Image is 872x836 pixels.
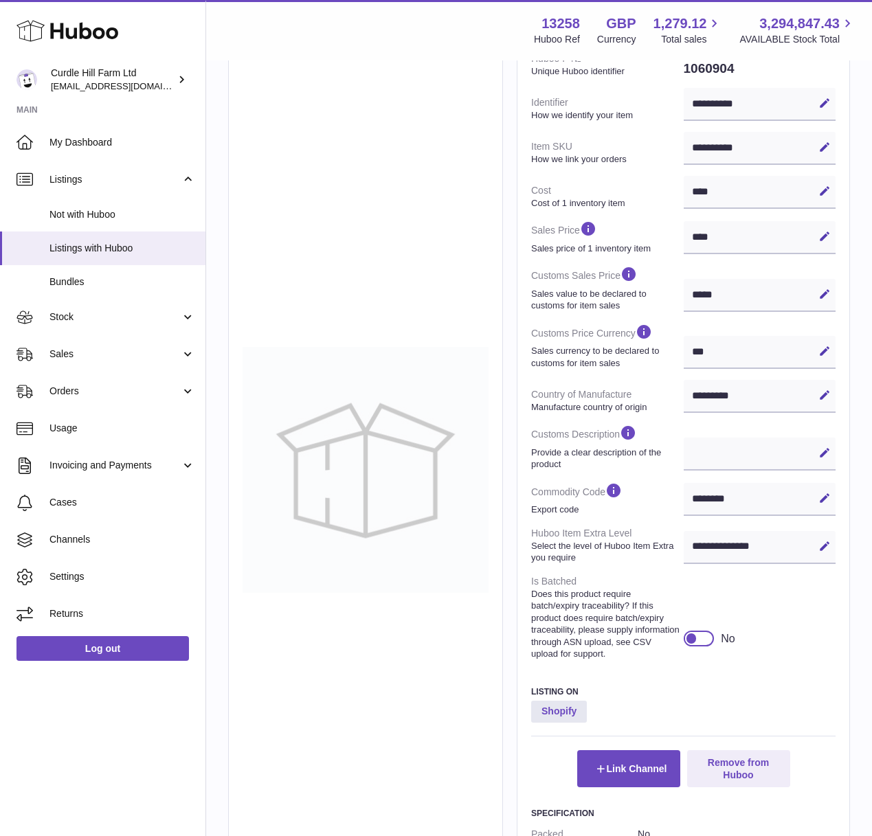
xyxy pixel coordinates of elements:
span: Cases [49,496,195,509]
strong: Sales currency to be declared to customs for item sales [531,345,680,369]
span: Not with Huboo [49,208,195,221]
span: Stock [49,310,181,324]
span: 1,279.12 [653,14,707,33]
dt: Commodity Code [531,476,684,521]
dt: Identifier [531,91,684,126]
strong: Shopify [531,701,587,723]
a: Log out [16,636,189,661]
div: Huboo Ref [534,33,580,46]
h3: Specification [531,808,836,819]
dt: Customs Sales Price [531,260,684,317]
dt: Is Batched [531,569,684,666]
h3: Listing On [531,686,836,697]
strong: Sales value to be declared to customs for item sales [531,288,680,312]
img: martinmarafko@gmail.com [16,69,37,90]
strong: Manufacture country of origin [531,401,680,414]
div: No [721,631,735,646]
strong: Cost of 1 inventory item [531,197,680,210]
dt: Huboo P № [531,47,684,82]
span: Orders [49,385,181,398]
dt: Item SKU [531,135,684,170]
span: Bundles [49,275,195,289]
dt: Customs Price Currency [531,317,684,374]
div: Curdle Hill Farm Ltd [51,67,175,93]
strong: Export code [531,504,680,516]
span: My Dashboard [49,136,195,149]
span: Total sales [661,33,722,46]
span: Returns [49,607,195,620]
strong: Sales price of 1 inventory item [531,242,680,255]
span: Settings [49,570,195,583]
strong: Unique Huboo identifier [531,65,680,78]
span: Invoicing and Payments [49,459,181,472]
span: 3,294,847.43 [759,14,840,33]
strong: GBP [606,14,636,33]
span: Channels [49,533,195,546]
strong: Does this product require batch/expiry traceability? If this product does require batch/expiry tr... [531,588,680,660]
a: 1,279.12 Total sales [653,14,723,46]
strong: Select the level of Huboo Item Extra you require [531,540,680,564]
dd: 1060904 [684,54,836,83]
span: Sales [49,348,181,361]
a: 3,294,847.43 AVAILABLE Stock Total [739,14,856,46]
span: Listings [49,173,181,186]
dt: Cost [531,179,684,214]
img: no-photo-large.jpg [243,347,489,593]
button: Remove from Huboo [687,750,790,787]
dt: Sales Price [531,214,684,260]
dt: Country of Manufacture [531,383,684,418]
dt: Huboo Item Extra Level [531,521,684,569]
span: AVAILABLE Stock Total [739,33,856,46]
span: Listings with Huboo [49,242,195,255]
strong: How we link your orders [531,153,680,166]
span: [EMAIL_ADDRESS][DOMAIN_NAME] [51,80,202,91]
strong: 13258 [541,14,580,33]
strong: How we identify your item [531,109,680,122]
span: Usage [49,422,195,435]
div: Currency [597,33,636,46]
button: Link Channel [577,750,680,787]
dt: Customs Description [531,418,684,475]
strong: Provide a clear description of the product [531,447,680,471]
